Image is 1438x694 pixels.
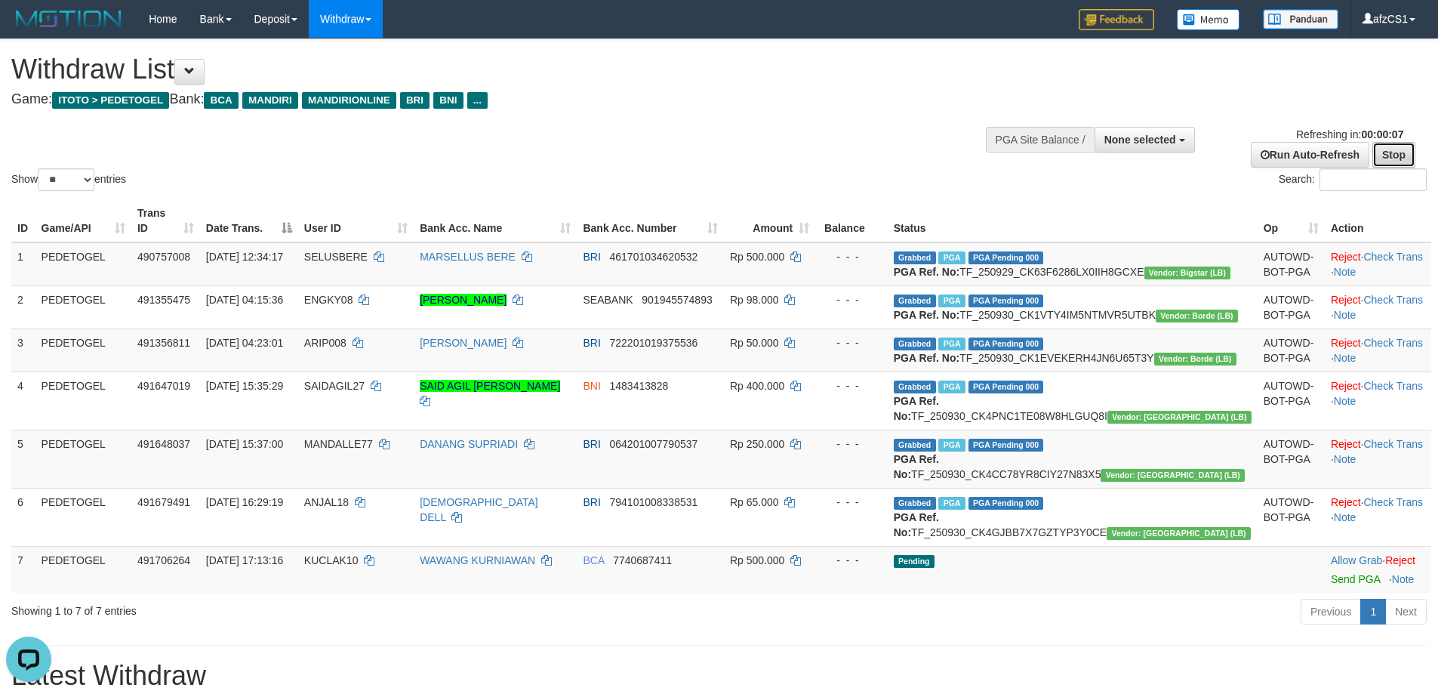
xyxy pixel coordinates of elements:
b: PGA Ref. No: [894,511,939,538]
b: PGA Ref. No: [894,352,959,364]
span: KUCLAK10 [304,554,359,566]
span: Marked by afzCS1 [938,381,965,393]
span: ENGKY08 [304,294,353,306]
span: Marked by afzCS1 [938,439,965,452]
input: Search: [1319,168,1427,191]
img: panduan.png [1263,9,1338,29]
span: Grabbed [894,381,936,393]
td: PEDETOGEL [35,285,131,328]
span: Marked by afzCS1 [938,295,965,307]
td: · · [1325,488,1431,546]
span: PGA Pending [968,295,1044,307]
span: Grabbed [894,251,936,264]
span: Copy 7740687411 to clipboard [613,554,672,566]
span: 491356811 [137,337,190,349]
th: Game/API: activate to sort column ascending [35,199,131,242]
span: None selected [1104,134,1176,146]
a: Check Trans [1363,294,1423,306]
td: AUTOWD-BOT-PGA [1258,242,1325,286]
span: 491706264 [137,554,190,566]
span: ITOTO > PEDETOGEL [52,92,169,109]
span: 491648037 [137,438,190,450]
a: Reject [1331,380,1361,392]
span: SAIDAGIL27 [304,380,365,392]
td: 3 [11,328,35,372]
a: [PERSON_NAME] [420,337,507,349]
td: TF_250930_CK1VTY4IM5NTMVR5UTBK [888,285,1258,328]
a: Check Trans [1363,337,1423,349]
td: · · [1325,372,1431,430]
span: Grabbed [894,295,936,307]
span: BRI [400,92,430,109]
td: TF_250930_CK4CC78YR8CIY27N83X5 [888,430,1258,488]
span: Vendor URL: https://dashboard.q2checkout.com/secure [1156,310,1238,322]
td: 2 [11,285,35,328]
b: PGA Ref. No: [894,309,959,321]
strong: 00:00:07 [1361,128,1403,140]
td: AUTOWD-BOT-PGA [1258,488,1325,546]
span: · [1331,554,1385,566]
a: [PERSON_NAME] [420,294,507,306]
span: 491647019 [137,380,190,392]
td: 5 [11,430,35,488]
span: Rp 50.000 [730,337,779,349]
a: Send PGA [1331,573,1380,585]
span: PGA Pending [968,439,1044,452]
a: Note [1334,266,1356,278]
span: Grabbed [894,338,936,350]
div: - - - [821,292,882,307]
a: Run Auto-Refresh [1251,142,1369,168]
span: BRI [583,337,600,349]
td: AUTOWD-BOT-PGA [1258,372,1325,430]
span: 490757008 [137,251,190,263]
a: Check Trans [1363,438,1423,450]
a: Check Trans [1363,380,1423,392]
span: [DATE] 12:34:17 [206,251,283,263]
td: AUTOWD-BOT-PGA [1258,285,1325,328]
span: [DATE] 15:35:29 [206,380,283,392]
span: Vendor URL: https://dashboard.q2checkout.com/secure [1101,469,1245,482]
a: Reject [1331,438,1361,450]
span: [DATE] 04:23:01 [206,337,283,349]
span: Copy 064201007790537 to clipboard [609,438,697,450]
select: Showentries [38,168,94,191]
td: PEDETOGEL [35,546,131,593]
label: Search: [1279,168,1427,191]
span: Pending [894,555,935,568]
span: Grabbed [894,497,936,510]
span: Marked by afzCS1 [938,251,965,264]
th: Bank Acc. Name: activate to sort column ascending [414,199,577,242]
span: Rp 250.000 [730,438,784,450]
img: MOTION_logo.png [11,8,126,30]
span: Vendor URL: https://dashboard.q2checkout.com/secure [1144,267,1231,279]
td: AUTOWD-BOT-PGA [1258,430,1325,488]
span: 491679491 [137,496,190,508]
th: Balance [815,199,888,242]
span: Vendor URL: https://dashboard.q2checkout.com/secure [1154,353,1236,366]
td: AUTOWD-BOT-PGA [1258,328,1325,372]
span: Marked by afzCS1 [938,497,965,510]
span: ARIP008 [304,337,346,349]
span: Vendor URL: https://dashboard.q2checkout.com/secure [1107,411,1252,424]
a: MARSELLUS BERE [420,251,516,263]
a: Note [1334,395,1356,407]
span: 491355475 [137,294,190,306]
span: Copy 722201019375536 to clipboard [609,337,697,349]
div: - - - [821,378,882,393]
img: Feedback.jpg [1079,9,1154,30]
a: Note [1334,453,1356,465]
th: Op: activate to sort column ascending [1258,199,1325,242]
div: - - - [821,553,882,568]
div: - - - [821,495,882,510]
span: BRI [583,438,600,450]
span: Grabbed [894,439,936,452]
div: Showing 1 to 7 of 7 entries [11,597,588,618]
span: Copy 901945574893 to clipboard [642,294,712,306]
button: Open LiveChat chat widget [6,6,51,51]
span: BRI [583,251,600,263]
td: PEDETOGEL [35,488,131,546]
span: BNI [433,92,463,109]
div: - - - [821,335,882,350]
td: 1 [11,242,35,286]
th: Trans ID: activate to sort column ascending [131,199,200,242]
